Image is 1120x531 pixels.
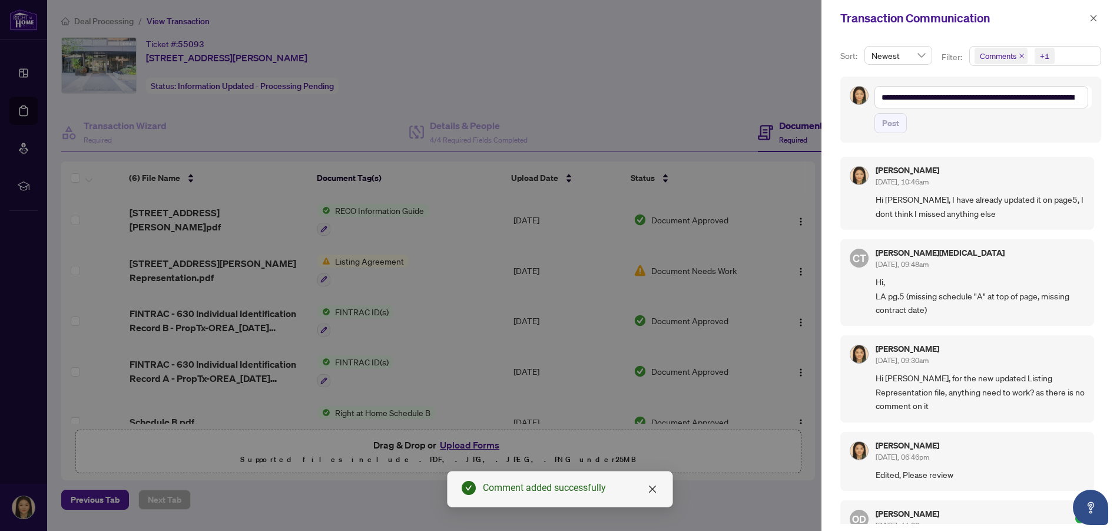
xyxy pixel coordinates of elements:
img: Profile Icon [850,87,868,104]
span: [DATE], 09:48am [876,260,929,269]
span: Newest [872,47,925,64]
span: [DATE], 11:22am [876,521,929,530]
p: Sort: [840,50,860,62]
span: Hi [PERSON_NAME], I have already updated it on page5, I dont think I missed anything else [876,193,1085,220]
span: check-circle [1075,514,1085,523]
div: Transaction Communication [840,9,1086,27]
span: close [648,484,657,494]
span: [DATE], 09:30am [876,356,929,365]
span: Hi [PERSON_NAME], for the new updated Listing Representation file, anything need to work? as ther... [876,371,1085,413]
img: Profile Icon [850,442,868,460]
span: close [1089,14,1098,22]
span: Edited, Please review [876,468,1085,481]
span: check-circle [462,481,476,495]
span: OD [852,512,866,527]
p: Filter: [942,51,964,64]
button: Open asap [1073,490,1108,525]
span: close [1019,53,1025,59]
h5: [PERSON_NAME] [876,510,939,518]
span: Comments [975,48,1028,64]
span: [DATE], 10:46am [876,177,929,186]
span: Hi, LA pg.5 (missing schedule "A" at top of page, missing contract date) [876,275,1085,316]
span: CT [853,250,866,266]
span: [DATE], 06:46pm [876,453,929,461]
h5: [PERSON_NAME] [876,345,939,353]
h5: [PERSON_NAME][MEDICAL_DATA] [876,249,1005,257]
span: Comments [980,50,1016,62]
a: Close [646,483,659,496]
img: Profile Icon [850,345,868,363]
h5: [PERSON_NAME] [876,166,939,174]
div: +1 [1040,50,1049,62]
button: Post [874,113,907,133]
div: Comment added successfully [483,481,658,495]
h5: [PERSON_NAME] [876,441,939,450]
img: Profile Icon [850,167,868,184]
